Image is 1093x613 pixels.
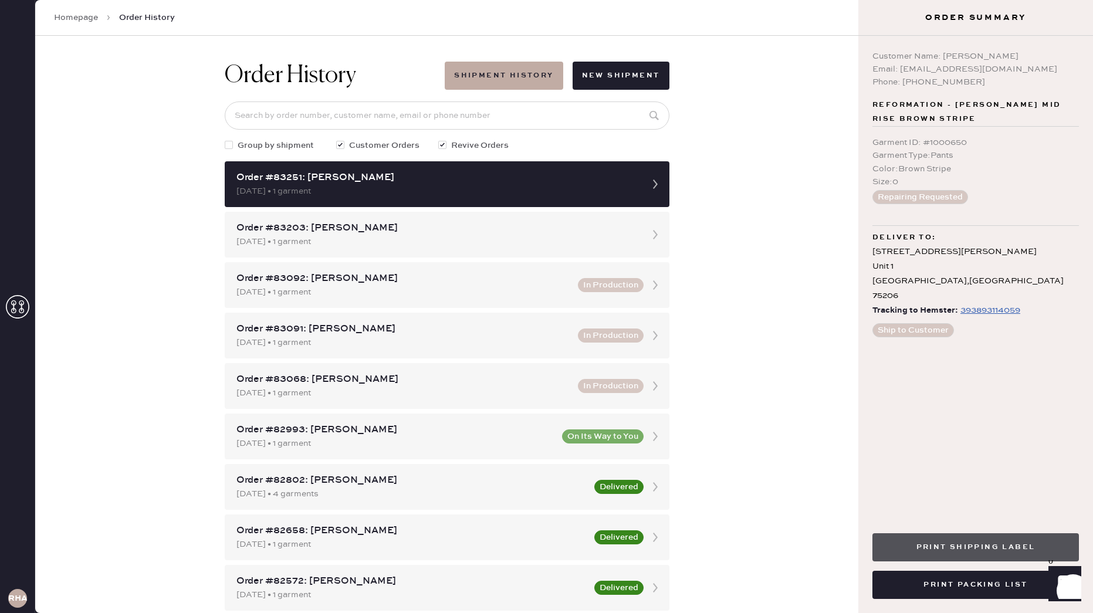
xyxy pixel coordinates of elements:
div: Order #82802: [PERSON_NAME] [236,473,587,487]
div: Order #82572: [PERSON_NAME] [236,574,587,588]
div: [DATE] • 4 garments [236,487,587,500]
button: On Its Way to You [562,429,644,443]
div: Order #82993: [PERSON_NAME] [236,423,555,437]
div: Size : 0 [872,175,1079,188]
div: Order #83092: [PERSON_NAME] [236,272,571,286]
button: In Production [578,328,644,343]
div: Garment Type : Pants [872,149,1079,162]
div: Customer Name: [PERSON_NAME] [872,50,1079,63]
button: Shipment History [445,62,563,90]
span: Order History [119,12,175,23]
div: Garment ID : # 1000650 [872,136,1079,149]
div: [DATE] • 1 garment [236,286,571,299]
span: Customer Orders [349,139,419,152]
div: Order #82658: [PERSON_NAME] [236,524,587,538]
div: [STREET_ADDRESS][PERSON_NAME] Unit 1 [GEOGRAPHIC_DATA] , [GEOGRAPHIC_DATA] 75206 [872,245,1079,304]
h3: RHA [8,594,27,602]
div: https://www.fedex.com/apps/fedextrack/?tracknumbers=393893114059&cntry_code=US [960,303,1020,317]
a: Print Shipping Label [872,541,1079,552]
a: 393893114059 [958,303,1020,318]
div: [DATE] • 1 garment [236,387,571,399]
span: Group by shipment [238,139,314,152]
button: New Shipment [573,62,669,90]
div: Color : Brown Stripe [872,162,1079,175]
button: Print Shipping Label [872,533,1079,561]
a: Homepage [54,12,98,23]
div: [DATE] • 1 garment [236,437,555,450]
input: Search by order number, customer name, email or phone number [225,101,669,130]
div: Email: [EMAIL_ADDRESS][DOMAIN_NAME] [872,63,1079,76]
div: [DATE] • 1 garment [236,235,637,248]
span: Deliver to: [872,231,936,245]
button: Ship to Customer [872,323,954,337]
h1: Order History [225,62,356,90]
div: Order #83203: [PERSON_NAME] [236,221,637,235]
div: Order #83251: [PERSON_NAME] [236,171,637,185]
h3: Order Summary [858,12,1093,23]
span: Reformation - [PERSON_NAME] Mid Rise Brown Stripe [872,98,1079,126]
div: [DATE] • 1 garment [236,538,587,551]
button: Delivered [594,480,644,494]
div: [DATE] • 1 garment [236,185,637,198]
iframe: Front Chat [1037,560,1088,611]
button: Delivered [594,581,644,595]
div: Phone: [PHONE_NUMBER] [872,76,1079,89]
button: Delivered [594,530,644,544]
div: [DATE] • 1 garment [236,336,571,349]
button: Print Packing List [872,571,1079,599]
div: Order #83091: [PERSON_NAME] [236,322,571,336]
div: Order #83068: [PERSON_NAME] [236,372,571,387]
span: Revive Orders [451,139,509,152]
button: In Production [578,379,644,393]
div: [DATE] • 1 garment [236,588,587,601]
span: Tracking to Hemster: [872,303,958,318]
button: Repairing Requested [872,190,968,204]
button: In Production [578,278,644,292]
